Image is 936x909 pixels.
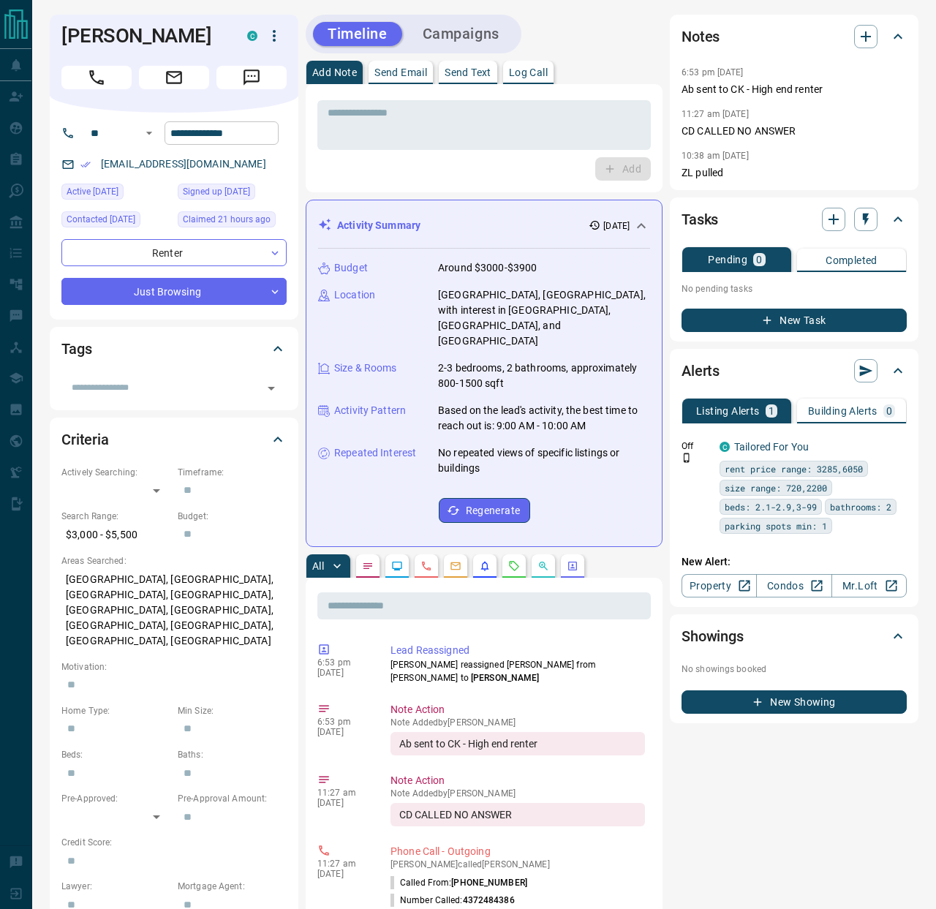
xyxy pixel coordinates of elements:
[439,498,530,523] button: Regenerate
[317,859,369,869] p: 11:27 am
[826,255,877,265] p: Completed
[725,499,817,514] span: beds: 2.1-2.9,3-99
[337,218,420,233] p: Activity Summary
[61,337,91,361] h2: Tags
[450,560,461,572] svg: Emails
[67,212,135,227] span: Contacted [DATE]
[696,406,760,416] p: Listing Alerts
[317,727,369,737] p: [DATE]
[61,278,287,305] div: Just Browsing
[471,673,539,683] span: [PERSON_NAME]
[312,67,357,78] p: Add Note
[61,567,287,653] p: [GEOGRAPHIC_DATA], [GEOGRAPHIC_DATA], [GEOGRAPHIC_DATA], [GEOGRAPHIC_DATA], [GEOGRAPHIC_DATA], [G...
[725,518,827,533] span: parking spots min: 1
[317,717,369,727] p: 6:53 pm
[61,211,170,232] div: Fri Sep 12 2025
[178,466,287,479] p: Timeframe:
[438,403,650,434] p: Based on the lead's activity, the best time to reach out is: 9:00 AM - 10:00 AM
[682,574,757,597] a: Property
[682,19,907,54] div: Notes
[708,254,747,265] p: Pending
[80,159,91,170] svg: Email Verified
[61,239,287,266] div: Renter
[317,788,369,798] p: 11:27 am
[61,792,170,805] p: Pre-Approved:
[178,704,287,717] p: Min Size:
[682,554,907,570] p: New Alert:
[178,880,287,893] p: Mortgage Agent:
[390,844,645,859] p: Phone Call - Outgoing
[390,732,645,755] div: Ab sent to CK - High end renter
[682,663,907,676] p: No showings booked
[509,67,548,78] p: Log Call
[508,560,520,572] svg: Requests
[390,859,645,870] p: [PERSON_NAME] called [PERSON_NAME]
[313,22,402,46] button: Timeline
[682,309,907,332] button: New Task
[830,499,891,514] span: bathrooms: 2
[391,560,403,572] svg: Lead Browsing Activity
[682,124,907,139] p: CD CALLED NO ANSWER
[390,702,645,717] p: Note Action
[312,561,324,571] p: All
[463,895,515,905] span: 4372484386
[720,442,730,452] div: condos.ca
[178,184,287,204] div: Fri Sep 12 2025
[451,878,527,888] span: [PHONE_NUMBER]
[61,554,287,567] p: Areas Searched:
[438,260,537,276] p: Around $3000-$3900
[334,445,416,461] p: Repeated Interest
[317,798,369,808] p: [DATE]
[479,560,491,572] svg: Listing Alerts
[682,165,907,181] p: ZL pulled
[101,158,266,170] a: [EMAIL_ADDRESS][DOMAIN_NAME]
[390,803,645,826] div: CD CALLED NO ANSWER
[438,287,650,349] p: [GEOGRAPHIC_DATA], [GEOGRAPHIC_DATA], with interest in [GEOGRAPHIC_DATA], [GEOGRAPHIC_DATA], and ...
[178,211,287,232] div: Sun Sep 14 2025
[178,510,287,523] p: Budget:
[362,560,374,572] svg: Notes
[61,66,132,89] span: Call
[769,406,774,416] p: 1
[537,560,549,572] svg: Opportunities
[317,869,369,879] p: [DATE]
[183,212,271,227] span: Claimed 21 hours ago
[334,403,406,418] p: Activity Pattern
[216,66,287,89] span: Message
[438,445,650,476] p: No repeated views of specific listings or buildings
[438,361,650,391] p: 2-3 bedrooms, 2 bathrooms, approximately 800-1500 sqft
[61,184,170,204] div: Fri Sep 12 2025
[682,278,907,300] p: No pending tasks
[178,748,287,761] p: Baths:
[61,422,287,457] div: Criteria
[61,466,170,479] p: Actively Searching:
[682,82,907,97] p: Ab sent to CK - High end renter
[61,24,225,48] h1: [PERSON_NAME]
[61,748,170,761] p: Beds:
[390,717,645,728] p: Note Added by [PERSON_NAME]
[61,510,170,523] p: Search Range:
[139,66,209,89] span: Email
[374,67,427,78] p: Send Email
[725,461,863,476] span: rent price range: 3285,6050
[886,406,892,416] p: 0
[61,836,287,849] p: Credit Score:
[334,260,368,276] p: Budget
[682,440,711,453] p: Off
[682,359,720,382] h2: Alerts
[831,574,907,597] a: Mr.Loft
[178,792,287,805] p: Pre-Approval Amount:
[756,254,762,265] p: 0
[61,523,170,547] p: $3,000 - $5,500
[682,109,749,119] p: 11:27 am [DATE]
[420,560,432,572] svg: Calls
[390,658,645,684] p: [PERSON_NAME] reassigned [PERSON_NAME] from [PERSON_NAME] to
[682,690,907,714] button: New Showing
[682,202,907,237] div: Tasks
[682,453,692,463] svg: Push Notification Only
[682,619,907,654] div: Showings
[61,880,170,893] p: Lawyer:
[682,67,744,78] p: 6:53 pm [DATE]
[317,657,369,668] p: 6:53 pm
[67,184,118,199] span: Active [DATE]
